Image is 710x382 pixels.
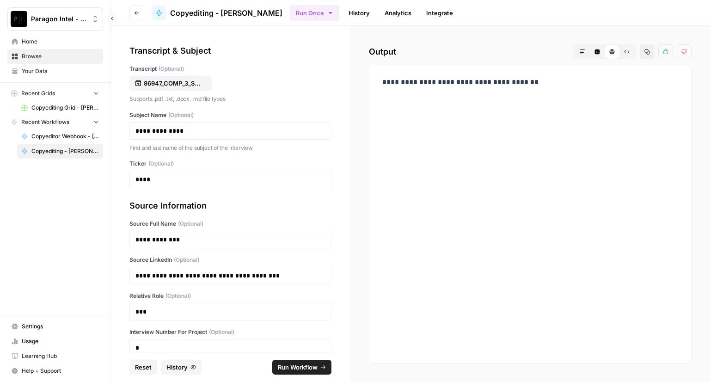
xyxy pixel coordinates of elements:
[174,256,199,264] span: (Optional)
[7,115,103,129] button: Recent Workflows
[166,363,188,372] span: History
[161,360,202,375] button: History
[31,14,87,24] span: Paragon Intel - Copyediting
[129,160,331,168] label: Ticker
[7,334,103,349] a: Usage
[7,364,103,378] button: Help + Support
[7,7,103,31] button: Workspace: Paragon Intel - Copyediting
[129,44,331,57] div: Transcript & Subject
[7,49,103,64] a: Browse
[148,160,174,168] span: (Optional)
[129,143,331,153] p: First and last name of the subject of the interview
[129,111,331,119] label: Subject Name
[22,67,99,75] span: Your Data
[165,292,191,300] span: (Optional)
[369,44,692,59] h2: Output
[31,132,99,141] span: Copyeditor Webhook - [PERSON_NAME]
[7,86,103,100] button: Recent Grids
[7,34,103,49] a: Home
[7,319,103,334] a: Settings
[209,328,234,336] span: (Optional)
[129,199,331,212] div: Source Information
[22,367,99,375] span: Help + Support
[129,328,331,336] label: Interview Number For Project
[22,322,99,331] span: Settings
[129,256,331,264] label: Source LinkedIn
[17,129,103,144] a: Copyeditor Webhook - [PERSON_NAME]
[152,6,282,20] a: Copyediting - [PERSON_NAME]
[135,363,152,372] span: Reset
[178,220,203,228] span: (Optional)
[22,37,99,46] span: Home
[22,352,99,360] span: Learning Hub
[129,220,331,228] label: Source Full Name
[17,100,103,115] a: Copyediting Grid - [PERSON_NAME]
[7,64,103,79] a: Your Data
[31,104,99,112] span: Copyediting Grid - [PERSON_NAME]
[7,349,103,364] a: Learning Hub
[129,292,331,300] label: Relative Role
[21,89,55,98] span: Recent Grids
[22,52,99,61] span: Browse
[31,147,99,155] span: Copyediting - [PERSON_NAME]
[421,6,459,20] a: Integrate
[272,360,331,375] button: Run Workflow
[159,65,184,73] span: (Optional)
[379,6,417,20] a: Analytics
[129,65,331,73] label: Transcript
[144,79,203,88] p: 86947_COMP_3_Spring.docx
[129,76,212,91] button: 86947_COMP_3_Spring.docx
[170,7,282,18] span: Copyediting - [PERSON_NAME]
[129,360,157,375] button: Reset
[168,111,194,119] span: (Optional)
[22,337,99,345] span: Usage
[17,144,103,159] a: Copyediting - [PERSON_NAME]
[11,11,27,27] img: Paragon Intel - Copyediting Logo
[21,118,69,126] span: Recent Workflows
[278,363,318,372] span: Run Workflow
[343,6,375,20] a: History
[129,94,331,104] p: Supports .pdf, .txt, .docx, .md file types
[290,5,339,21] button: Run Once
